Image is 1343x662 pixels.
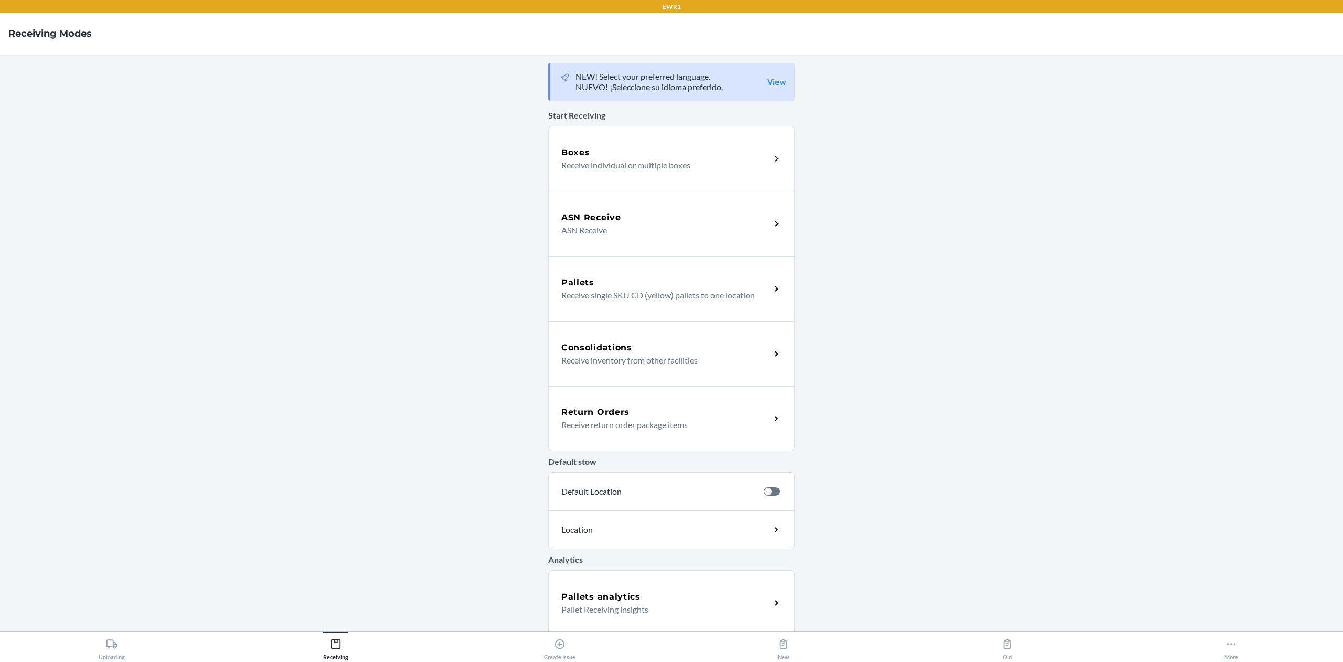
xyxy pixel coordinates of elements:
h5: ASN Receive [561,211,621,224]
button: Receiving [224,632,448,660]
h5: Boxes [561,146,590,159]
a: ConsolidationsReceive inventory from other facilities [548,321,795,386]
a: Return OrdersReceive return order package items [548,386,795,451]
a: ASN ReceiveASN Receive [548,191,795,256]
a: BoxesReceive individual or multiple boxes [548,126,795,191]
h5: Pallets [561,276,594,289]
p: NEW! Select your preferred language. [575,71,723,82]
h5: Consolidations [561,341,632,354]
p: Receive return order package items [561,419,762,431]
p: Receive single SKU CD (yellow) pallets to one location [561,289,762,302]
p: Default Location [561,485,755,498]
a: Location [548,510,795,549]
button: New [671,632,896,660]
div: Unloading [99,634,125,660]
div: Receiving [323,634,348,660]
h4: Receiving Modes [8,27,92,40]
p: ASN Receive [561,224,762,237]
button: More [1119,632,1343,660]
button: Old [896,632,1120,660]
p: Default stow [548,455,795,468]
a: PalletsReceive single SKU CD (yellow) pallets to one location [548,256,795,321]
p: EWR1 [663,2,681,12]
div: New [777,634,790,660]
p: NUEVO! ¡Seleccione su idioma preferido. [575,82,723,92]
div: More [1224,634,1238,660]
div: Old [1001,634,1013,660]
a: Pallets analyticsPallet Receiving insights [548,570,795,635]
p: Analytics [548,553,795,566]
p: Receive inventory from other facilities [561,354,762,367]
a: View [767,77,786,87]
button: Create Issue [447,632,671,660]
p: Pallet Receiving insights [561,603,762,616]
p: Start Receiving [548,109,795,122]
div: Create Issue [544,634,575,660]
h5: Return Orders [561,406,630,419]
p: Receive individual or multiple boxes [561,159,762,172]
h5: Pallets analytics [561,591,641,603]
p: Location [561,524,685,536]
